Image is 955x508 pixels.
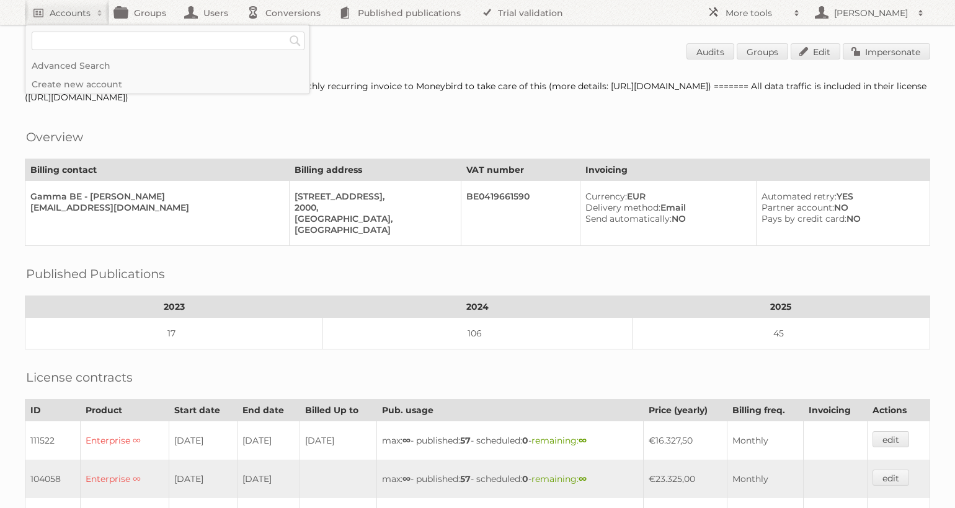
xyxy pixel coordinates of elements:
th: Actions [867,400,930,421]
span: Pays by credit card: [762,213,846,224]
td: 104058 [25,460,81,498]
th: Start date [169,400,237,421]
span: remaining: [531,435,587,446]
a: edit [873,431,909,447]
span: Partner account: [762,202,834,213]
a: Create new account [25,75,309,94]
div: Gamma BE - [PERSON_NAME] [30,191,279,202]
span: remaining: [531,473,587,484]
h1: Account 87407: Gamma Belgie NV [25,43,930,62]
div: YES [762,191,920,202]
a: edit [873,470,909,486]
th: ID [25,400,81,421]
div: [EMAIL_ADDRESS][DOMAIN_NAME] [30,202,279,213]
td: Monthly [727,421,803,460]
div: NO [585,213,745,224]
div: NO [762,202,920,213]
th: Invoicing [804,400,868,421]
div: [GEOGRAPHIC_DATA], [295,213,451,224]
h2: Accounts [50,7,91,19]
td: €16.327,50 [643,421,727,460]
td: Monthly [727,460,803,498]
input: Search [286,32,304,50]
th: Billing contact [25,159,290,181]
strong: 57 [460,473,471,484]
th: Billing freq. [727,400,803,421]
a: Edit [791,43,840,59]
td: Enterprise ∞ [81,421,169,460]
a: Impersonate [843,43,930,59]
td: [DATE] [237,460,300,498]
td: [DATE] [169,460,237,498]
td: 106 [323,318,633,349]
div: [GEOGRAPHIC_DATA] [295,224,451,235]
h2: More tools [726,7,788,19]
td: €23.325,00 [643,460,727,498]
a: Advanced Search [25,56,309,75]
th: 2023 [25,296,323,318]
strong: 57 [460,435,471,446]
a: Groups [737,43,788,59]
th: End date [237,400,300,421]
strong: ∞ [579,435,587,446]
h2: Overview [26,128,83,146]
h2: Published Publications [26,265,165,283]
td: 17 [25,318,323,349]
div: Email [585,202,745,213]
div: NO [762,213,920,224]
td: [DATE] [300,421,376,460]
strong: ∞ [579,473,587,484]
td: Enterprise ∞ [81,460,169,498]
th: VAT number [461,159,580,181]
div: [Contract 111272] Auto-billing is disabled because we added a monthly recurring invoice to Moneyb... [25,81,930,103]
strong: ∞ [402,473,411,484]
div: EUR [585,191,745,202]
td: [DATE] [237,421,300,460]
span: Currency: [585,191,627,202]
div: [STREET_ADDRESS], [295,191,451,202]
strong: 0 [522,435,528,446]
h2: [PERSON_NAME] [831,7,912,19]
th: Pub. usage [377,400,644,421]
td: 111522 [25,421,81,460]
th: Billing address [289,159,461,181]
td: BE0419661590 [461,181,580,246]
th: 2025 [632,296,930,318]
th: Price (yearly) [643,400,727,421]
strong: 0 [522,473,528,484]
th: Invoicing [580,159,930,181]
span: Delivery method: [585,202,660,213]
div: 2000, [295,202,451,213]
th: Product [81,400,169,421]
td: max: - published: - scheduled: - [377,421,644,460]
a: Audits [686,43,734,59]
td: max: - published: - scheduled: - [377,460,644,498]
td: 45 [632,318,930,349]
span: Send automatically: [585,213,672,224]
td: [DATE] [169,421,237,460]
th: Billed Up to [300,400,376,421]
th: 2024 [323,296,633,318]
strong: ∞ [402,435,411,446]
h2: License contracts [26,368,133,387]
span: Automated retry: [762,191,837,202]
